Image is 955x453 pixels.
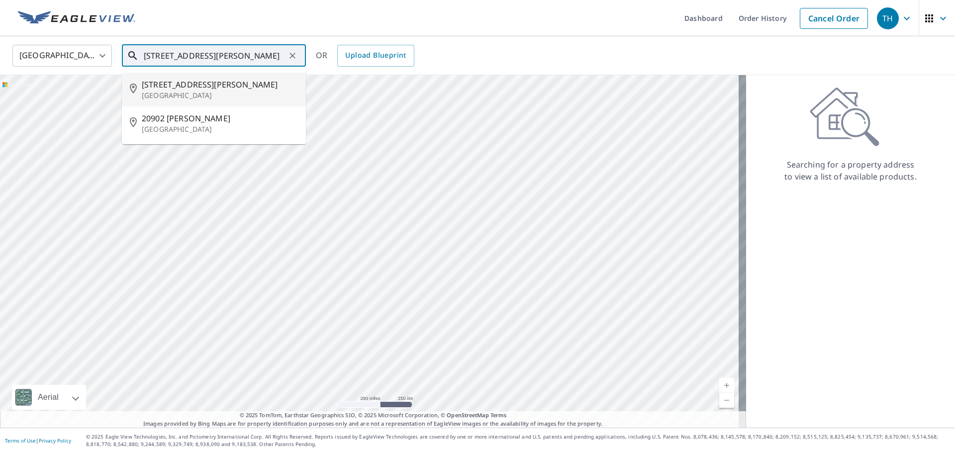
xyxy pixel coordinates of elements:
p: © 2025 Eagle View Technologies, Inc. and Pictometry International Corp. All Rights Reserved. Repo... [86,433,950,448]
p: | [5,438,71,444]
div: Aerial [35,385,62,410]
div: [GEOGRAPHIC_DATA] [12,42,112,70]
img: EV Logo [18,11,135,26]
a: Upload Blueprint [337,45,414,67]
input: Search by address or latitude-longitude [144,42,286,70]
a: Terms [490,411,507,419]
p: [GEOGRAPHIC_DATA] [142,124,298,134]
p: Searching for a property address to view a list of available products. [784,159,917,182]
div: OR [316,45,414,67]
a: Cancel Order [800,8,868,29]
span: 20902 [PERSON_NAME] [142,112,298,124]
a: Terms of Use [5,437,36,444]
span: [STREET_ADDRESS][PERSON_NAME] [142,79,298,91]
div: Aerial [12,385,86,410]
a: Current Level 5, Zoom Out [719,393,734,408]
span: Upload Blueprint [345,49,406,62]
span: © 2025 TomTom, Earthstar Geographics SIO, © 2025 Microsoft Corporation, © [240,411,507,420]
div: TH [877,7,899,29]
button: Clear [286,49,299,63]
a: OpenStreetMap [447,411,488,419]
a: Current Level 5, Zoom In [719,378,734,393]
a: Privacy Policy [39,437,71,444]
p: [GEOGRAPHIC_DATA] [142,91,298,100]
